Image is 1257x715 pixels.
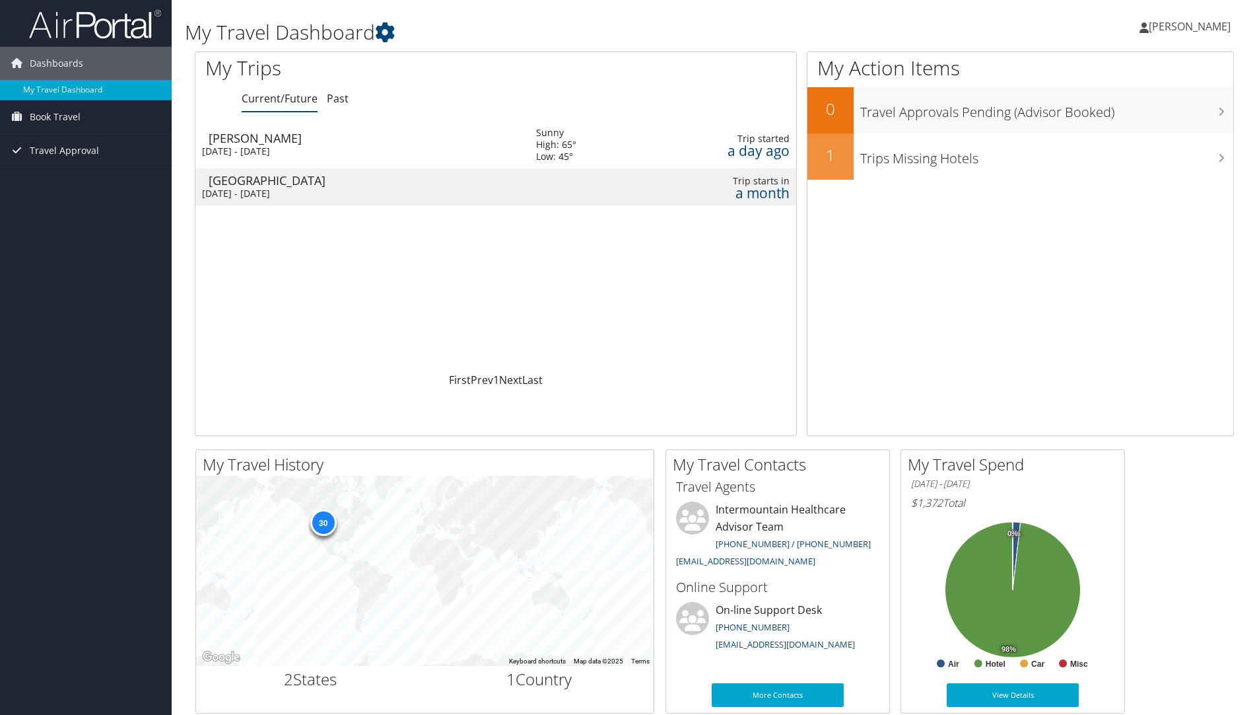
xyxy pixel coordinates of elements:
[911,496,943,510] span: $1,372
[206,668,415,691] h2: States
[911,478,1114,490] h6: [DATE] - [DATE]
[536,151,576,163] div: Low: 45°
[203,453,654,476] h2: My Travel History
[574,658,623,665] span: Map data ©2025
[807,144,854,167] h2: 1
[860,143,1233,168] h3: Trips Missing Hotels
[493,373,499,387] a: 1
[908,453,1124,476] h2: My Travel Spend
[1139,7,1244,46] a: [PERSON_NAME]
[536,127,576,139] div: Sunny
[661,133,789,145] div: Trip started
[807,54,1233,82] h1: My Action Items
[1070,659,1088,669] text: Misc
[284,668,293,690] span: 2
[199,649,243,666] a: Open this area in Google Maps (opens a new window)
[948,659,959,669] text: Air
[661,175,789,187] div: Trip starts in
[327,91,349,106] a: Past
[471,373,493,387] a: Prev
[716,621,790,633] a: [PHONE_NUMBER]
[522,373,543,387] a: Last
[676,555,815,567] a: [EMAIL_ADDRESS][DOMAIN_NAME]
[185,19,891,46] h1: My Travel Dashboard
[673,453,889,476] h2: My Travel Contacts
[509,657,566,666] button: Keyboard shortcuts
[911,496,1114,510] h6: Total
[499,373,522,387] a: Next
[209,174,523,186] div: [GEOGRAPHIC_DATA]
[716,538,871,550] a: [PHONE_NUMBER] / [PHONE_NUMBER]
[209,132,523,144] div: [PERSON_NAME]
[631,658,650,665] a: Terms (opens in new tab)
[242,91,318,106] a: Current/Future
[661,187,789,199] div: a month
[202,188,516,200] div: [DATE] - [DATE]
[807,87,1233,133] a: 0Travel Approvals Pending (Advisor Booked)
[310,509,336,535] div: 30
[661,145,789,157] div: a day ago
[860,96,1233,122] h3: Travel Approvals Pending (Advisor Booked)
[807,98,854,120] h2: 0
[1031,659,1044,669] text: Car
[986,659,1005,669] text: Hotel
[536,139,576,151] div: High: 65°
[30,134,99,167] span: Travel Approval
[669,502,886,572] li: Intermountain Healthcare Advisor Team
[202,145,516,157] div: [DATE] - [DATE]
[807,133,1233,180] a: 1Trips Missing Hotels
[199,649,243,666] img: Google
[435,668,644,691] h2: Country
[205,54,536,82] h1: My Trips
[669,602,886,656] li: On-line Support Desk
[716,638,855,650] a: [EMAIL_ADDRESS][DOMAIN_NAME]
[29,9,161,40] img: airportal-logo.png
[712,683,844,707] a: More Contacts
[30,100,81,133] span: Book Travel
[30,47,83,80] span: Dashboards
[947,683,1079,707] a: View Details
[1149,19,1231,34] span: [PERSON_NAME]
[676,478,879,496] h3: Travel Agents
[506,668,516,690] span: 1
[449,373,471,387] a: First
[676,578,879,597] h3: Online Support
[1002,646,1016,654] tspan: 98%
[1007,530,1018,538] tspan: 0%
